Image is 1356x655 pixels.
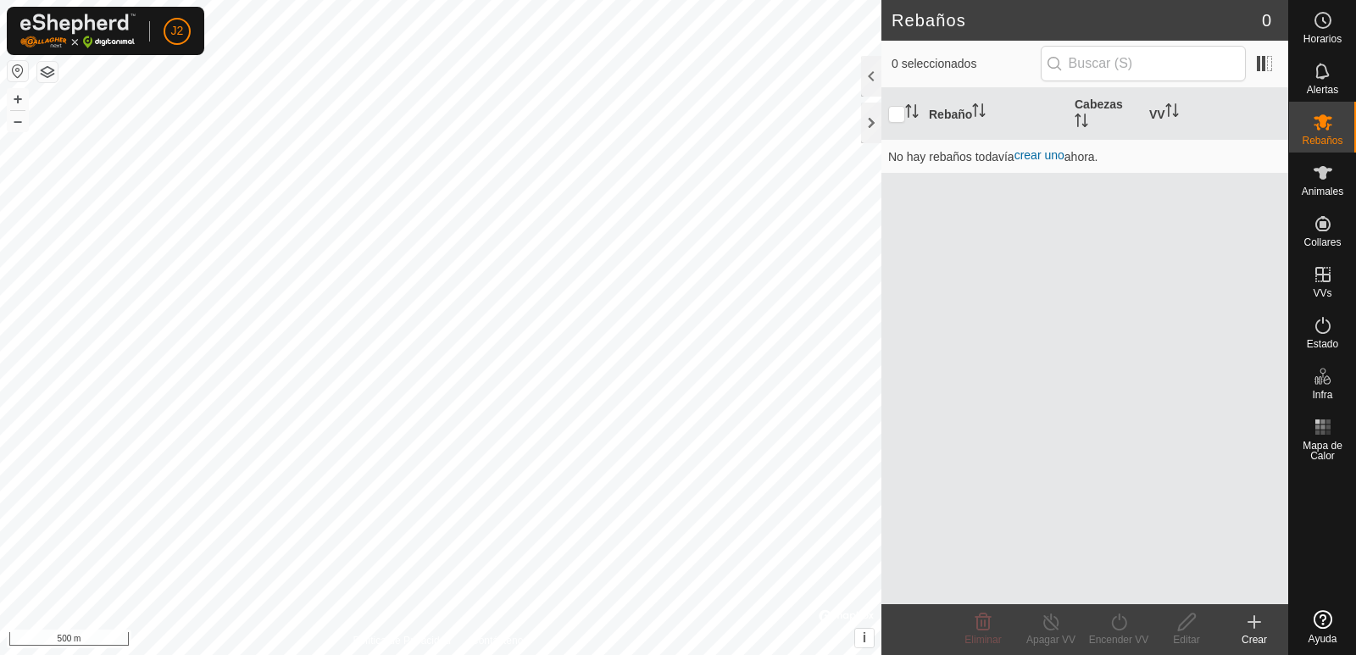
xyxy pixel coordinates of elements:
p-sorticon: Activar para ordenar [1165,106,1179,119]
font: No hay rebaños todavía [888,150,1014,164]
p-sorticon: Activar para ordenar [1075,116,1088,130]
p-sorticon: Activar para ordenar [972,106,986,119]
font: Apagar VV [1026,634,1075,646]
span: J2 [171,22,184,40]
font: + [14,90,23,108]
font: Animales [1302,186,1343,197]
a: Ayuda [1289,603,1356,651]
p-sorticon: Activar para ordenar [905,107,919,120]
font: Política de Privacidad [353,635,451,647]
font: Rebaños [1302,135,1342,147]
a: Política de Privacidad [353,633,451,648]
input: Buscar (S) [1041,46,1246,81]
a: Contáctenos [471,633,528,648]
font: Encender VV [1089,634,1149,646]
button: – [8,111,28,131]
font: ahora. [1064,150,1098,164]
font: Eliminar [964,634,1001,646]
span: Mapa de Calor [1293,441,1352,461]
button: i [855,629,874,647]
font: – [14,112,22,130]
font: Alertas [1307,84,1338,96]
img: Logo Gallagher [20,14,136,48]
span: Horarios [1303,34,1342,44]
font: Crear [1242,634,1267,646]
font: Cabezas [1075,97,1123,111]
button: Restablecer Mapa [8,61,28,81]
font: i [863,630,866,645]
font: Collares [1303,236,1341,248]
font: Estado [1307,338,1338,350]
font: Rebaño [929,107,972,120]
a: crear uno [1014,148,1064,162]
button: Capas del Mapa [37,62,58,82]
font: Editar [1173,634,1199,646]
font: Contáctenos [471,635,528,647]
font: Rebaños [892,11,966,30]
font: Ayuda [1309,633,1337,645]
font: VVs [1313,287,1331,299]
font: 0 seleccionados [892,57,976,70]
button: + [8,89,28,109]
font: Infra [1312,389,1332,401]
font: VV [1149,107,1165,120]
font: 0 [1262,11,1271,30]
